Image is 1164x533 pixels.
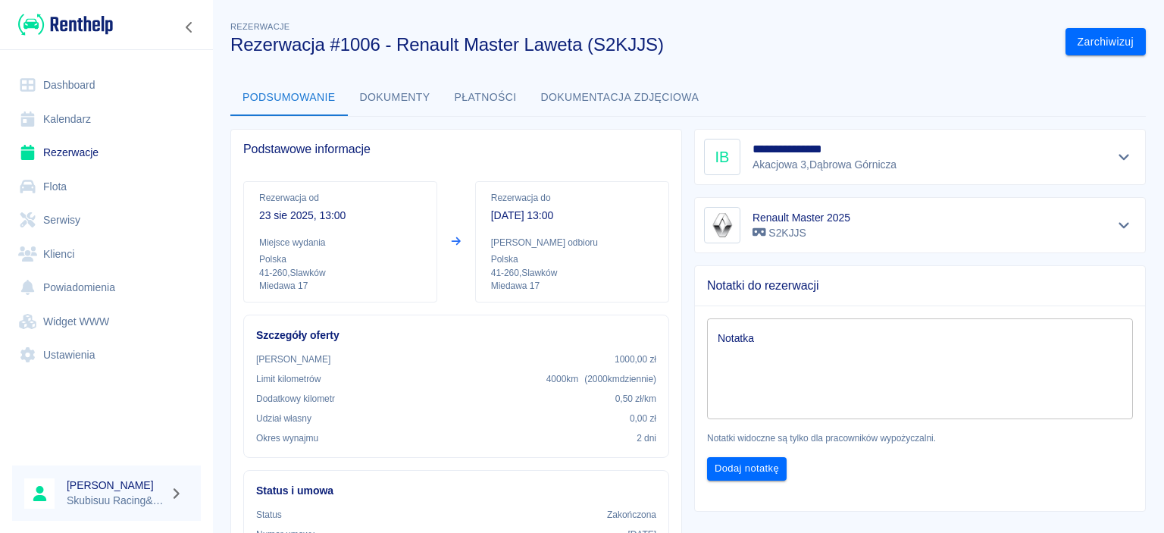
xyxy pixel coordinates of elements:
[584,374,656,384] span: ( 2000 km dziennie )
[256,483,656,499] h6: Status i umowa
[348,80,443,116] button: Dokumenty
[178,17,201,37] button: Zwiń nawigację
[256,328,656,343] h6: Szczegóły oferty
[491,208,653,224] p: [DATE] 13:00
[259,252,421,266] p: Polska
[256,392,335,406] p: Dodatkowy kilometr
[12,68,201,102] a: Dashboard
[259,280,421,293] p: Miedawa 17
[630,412,656,425] p: 0,00 zł
[67,493,164,509] p: Skubisuu Racing&Rent
[230,80,348,116] button: Podsumowanie
[12,271,201,305] a: Powiadomienia
[753,225,850,241] p: S2KJJS
[1112,215,1137,236] button: Pokaż szczegóły
[707,431,1133,445] p: Notatki widoczne są tylko dla pracowników wypożyczalni.
[546,372,656,386] p: 4000 km
[256,431,318,445] p: Okres wynajmu
[607,508,656,522] p: Zakończona
[12,170,201,204] a: Flota
[12,136,201,170] a: Rezerwacje
[230,22,289,31] span: Rezerwacje
[256,508,282,522] p: Status
[1112,146,1137,168] button: Pokaż szczegóły
[256,353,330,366] p: [PERSON_NAME]
[230,34,1053,55] h3: Rezerwacja #1006 - Renault Master Laweta (S2KJJS)
[491,252,653,266] p: Polska
[259,208,421,224] p: 23 sie 2025, 13:00
[753,157,896,173] p: Akacjowa 3 , Dąbrowa Górnicza
[256,372,321,386] p: Limit kilometrów
[707,457,787,481] button: Dodaj notatkę
[259,266,421,280] p: 41-260 , Slawków
[704,139,740,175] div: IB
[256,412,311,425] p: Udział własny
[491,236,653,249] p: [PERSON_NAME] odbioru
[12,338,201,372] a: Ustawienia
[12,12,113,37] a: Renthelp logo
[707,210,737,240] img: Image
[491,191,653,205] p: Rezerwacja do
[12,305,201,339] a: Widget WWW
[615,353,656,366] p: 1000,00 zł
[491,266,653,280] p: 41-260 , Slawków
[259,191,421,205] p: Rezerwacja od
[67,478,164,493] h6: [PERSON_NAME]
[753,210,850,225] h6: Renault Master 2025
[259,236,421,249] p: Miejsce wydania
[615,392,656,406] p: 0,50 zł /km
[18,12,113,37] img: Renthelp logo
[443,80,529,116] button: Płatności
[1065,28,1146,56] button: Zarchiwizuj
[243,142,669,157] span: Podstawowe informacje
[12,237,201,271] a: Klienci
[12,203,201,237] a: Serwisy
[637,431,656,445] p: 2 dni
[491,280,653,293] p: Miedawa 17
[12,102,201,136] a: Kalendarz
[707,278,1133,293] span: Notatki do rezerwacji
[529,80,712,116] button: Dokumentacja zdjęciowa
